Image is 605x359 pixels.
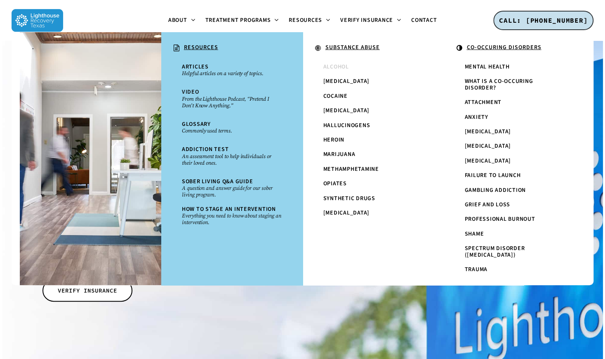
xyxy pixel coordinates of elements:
span: [MEDICAL_DATA] [464,157,511,165]
a: CALL: [PHONE_NUMBER] [493,11,593,31]
span: Mental Health [464,63,509,71]
small: A question and answer guide for our sober living program. [182,185,282,198]
a: Alcohol [319,60,428,74]
span: [MEDICAL_DATA] [323,106,370,115]
span: Heroin [323,136,345,144]
span: CALL: [PHONE_NUMBER] [499,16,588,24]
small: Commonly used terms. [182,128,282,134]
a: GlossaryCommonly used terms. [178,117,286,138]
u: SUBSTANCE ABUSE [325,43,380,52]
a: Heroin [319,133,428,147]
span: Gambling Addiction [464,186,526,194]
span: Trauma [464,265,487,274]
span: Video [182,88,199,96]
a: Synthetic Drugs [319,191,428,206]
span: How To Stage An Intervention [182,205,276,213]
span: Professional Burnout [464,215,535,223]
span: Cocaine [323,92,348,100]
u: CO-OCCURING DISORDERS [466,43,541,52]
a: VideoFrom the Lighthouse Podcast, “Pretend I Don’t Know Anything.” [178,85,286,113]
span: Marijuana [323,150,355,158]
a: Treatment Programs [200,17,284,24]
span: Treatment Programs [205,16,271,24]
span: Synthetic Drugs [323,194,375,203]
a: Grief and Loss [460,198,569,212]
span: Failure to Launch [464,171,520,179]
a: Marijuana [319,147,428,162]
a: Methamphetamine [319,162,428,177]
a: Resources [284,17,335,24]
a: What is a Co-Occuring Disorder? [460,74,569,95]
span: Addiction Test [182,145,229,154]
span: Opiates [323,179,347,188]
a: Attachment [460,95,569,110]
span: Resources [289,16,322,24]
small: Everything you need to know about staging an intervention. [182,213,282,226]
span: Verify Insurance [340,16,393,24]
small: From the Lighthouse Podcast, “Pretend I Don’t Know Anything.” [182,96,282,109]
span: . [32,43,34,52]
span: Contact [411,16,437,24]
a: [MEDICAL_DATA] [319,104,428,118]
a: Addiction TestAn assessment tool to help individuals or their loved ones. [178,142,286,170]
a: . [28,40,153,55]
span: Sober Living Q&A Guide [182,177,253,186]
span: [MEDICAL_DATA] [323,77,370,85]
span: Anxiety [464,113,488,121]
a: SUBSTANCE ABUSE [311,40,436,56]
a: Gambling Addiction [460,183,569,198]
a: Mental Health [460,60,569,74]
span: Shame [464,230,484,238]
a: Shame [460,227,569,241]
a: [MEDICAL_DATA] [460,139,569,154]
span: What is a Co-Occuring Disorder? [464,77,533,92]
img: Lighthouse Recovery Texas [12,9,63,32]
u: RESOURCES [184,43,218,52]
span: [MEDICAL_DATA] [464,142,511,150]
a: [MEDICAL_DATA] [460,125,569,139]
span: Attachment [464,98,501,106]
span: Methamphetamine [323,165,379,173]
a: [MEDICAL_DATA] [319,206,428,220]
a: Failure to Launch [460,168,569,183]
span: Articles [182,63,209,71]
a: Cocaine [319,89,428,104]
a: Opiates [319,177,428,191]
a: Trauma [460,262,569,277]
a: [MEDICAL_DATA] [319,74,428,89]
a: Spectrum Disorder ([MEDICAL_DATA]) [460,241,569,262]
a: About [163,17,200,24]
span: Spectrum Disorder ([MEDICAL_DATA]) [464,244,525,259]
a: [MEDICAL_DATA] [460,154,569,168]
span: VERIFY INSURANCE [58,286,117,295]
a: VERIFY INSURANCE [42,279,132,302]
a: RESOURCES [169,40,294,56]
span: About [168,16,187,24]
a: Anxiety [460,110,569,125]
span: [MEDICAL_DATA] [323,209,370,217]
span: Hallucinogens [323,121,370,130]
a: Professional Burnout [460,212,569,227]
small: Helpful articles on a variety of topics. [182,70,282,77]
a: How To Stage An InterventionEverything you need to know about staging an intervention. [178,202,286,230]
span: Grief and Loss [464,201,510,209]
small: An assessment tool to help individuals or their loved ones. [182,153,282,166]
a: Sober Living Q&A GuideA question and answer guide for our sober living program. [178,175,286,202]
a: Verify Insurance [335,17,406,24]
span: [MEDICAL_DATA] [464,128,511,136]
a: CO-OCCURING DISORDERS [452,40,577,56]
a: Contact [406,17,442,24]
a: ArticlesHelpful articles on a variety of topics. [178,60,286,81]
span: Alcohol [323,63,349,71]
a: Hallucinogens [319,118,428,133]
span: Glossary [182,120,211,128]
